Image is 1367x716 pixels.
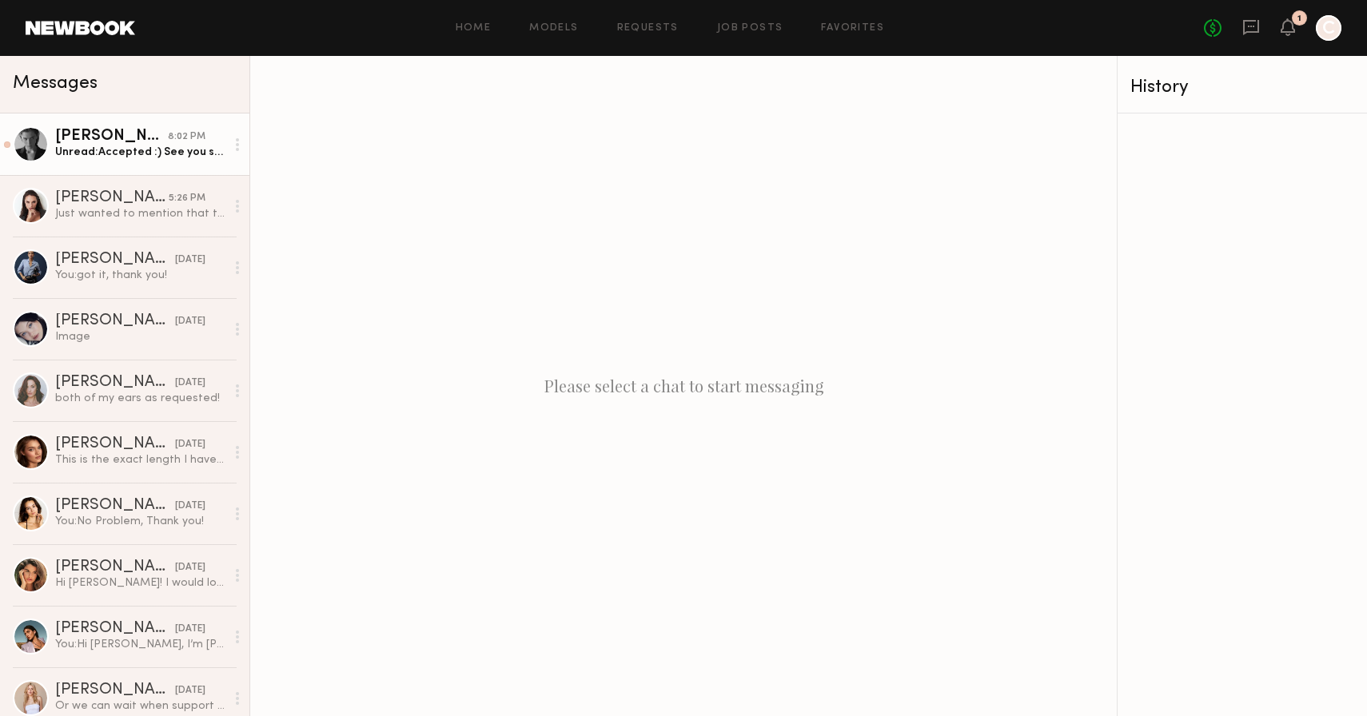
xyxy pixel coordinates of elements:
div: [PERSON_NAME] [55,129,168,145]
a: C [1316,15,1341,41]
div: 1 [1297,14,1301,23]
div: [PERSON_NAME] [55,559,175,575]
div: [DATE] [175,622,205,637]
div: [DATE] [175,560,205,575]
div: Unread: Accepted :) See you soon [55,145,225,160]
div: [PERSON_NAME] [55,313,175,329]
div: History [1130,78,1354,97]
div: [DATE] [175,683,205,698]
a: Requests [617,23,679,34]
span: Messages [13,74,98,93]
div: Image [55,329,225,344]
div: [DATE] [175,499,205,514]
div: You: got it, thank you! [55,268,225,283]
div: Please select a chat to start messaging [250,56,1117,716]
div: [PERSON_NAME] [55,252,175,268]
a: Favorites [821,23,884,34]
div: [DATE] [175,437,205,452]
div: 8:02 PM [168,129,205,145]
div: You: No Problem, Thank you! [55,514,225,529]
div: [PERSON_NAME] [55,498,175,514]
div: [DATE] [175,314,205,329]
div: You: Hi [PERSON_NAME], I’m [PERSON_NAME] — founder and creative director of Folles, a fine jewelr... [55,637,225,652]
div: [PERSON_NAME] [55,682,175,698]
div: [PERSON_NAME] [55,621,175,637]
a: Home [456,23,492,34]
div: Hi [PERSON_NAME]! I would love that. The concept seems beautiful and creative. Could we lock in t... [55,575,225,591]
a: Models [529,23,578,34]
div: 5:26 PM [169,191,205,206]
div: [PERSON_NAME] [55,436,175,452]
div: [DATE] [175,376,205,391]
div: This is the exact length I have right now. [55,452,225,467]
div: both of my ears as requested! [55,391,225,406]
div: [PERSON_NAME] [55,375,175,391]
div: Just wanted to mention that the waves are quite big right now, and it’s also pretty cold at the b... [55,206,225,221]
div: Or we can wait when support team responds Sorry [55,698,225,714]
div: [DATE] [175,253,205,268]
div: [PERSON_NAME] [55,190,169,206]
a: Job Posts [717,23,783,34]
